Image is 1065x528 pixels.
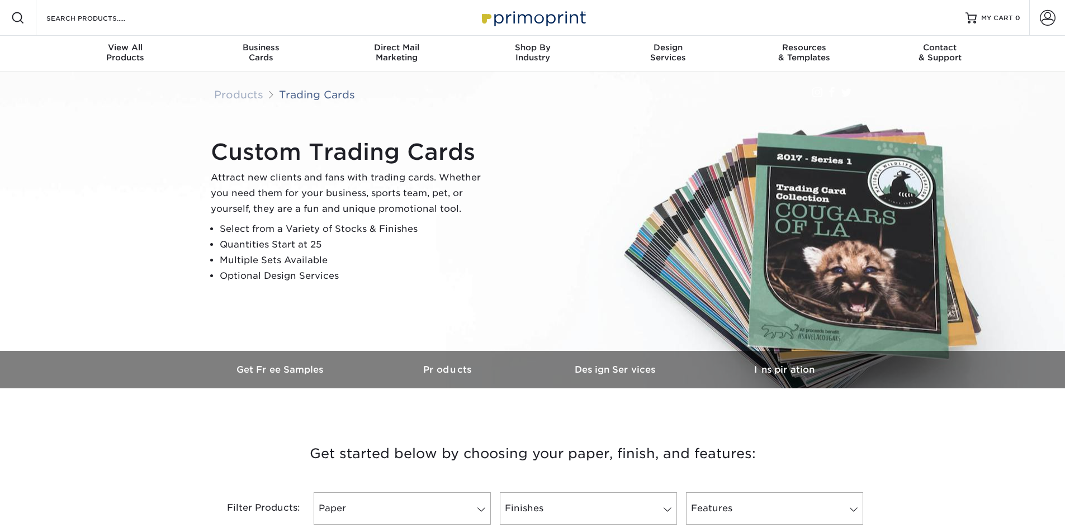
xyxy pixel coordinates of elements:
p: Attract new clients and fans with trading cards. Whether you need them for your business, sports ... [211,170,490,217]
span: Shop By [465,42,600,53]
a: View AllProducts [58,36,193,72]
span: Design [600,42,736,53]
div: Cards [193,42,329,63]
div: & Support [872,42,1008,63]
li: Optional Design Services [220,268,490,284]
a: Contact& Support [872,36,1008,72]
h3: Get Free Samples [197,364,365,375]
a: Features [686,492,863,525]
span: 0 [1015,14,1020,22]
span: Direct Mail [329,42,465,53]
h3: Inspiration [700,364,868,375]
div: Services [600,42,736,63]
a: Resources& Templates [736,36,872,72]
div: Marketing [329,42,465,63]
a: BusinessCards [193,36,329,72]
input: SEARCH PRODUCTS..... [45,11,154,25]
h3: Get started below by choosing your paper, finish, and features: [206,429,860,479]
a: Products [214,88,263,101]
h3: Design Services [533,364,700,375]
a: Finishes [500,492,677,525]
span: MY CART [981,13,1013,23]
a: Shop ByIndustry [465,36,600,72]
span: Business [193,42,329,53]
h1: Custom Trading Cards [211,139,490,165]
li: Quantities Start at 25 [220,237,490,253]
a: Paper [314,492,491,525]
li: Select from a Variety of Stocks & Finishes [220,221,490,237]
span: View All [58,42,193,53]
a: DesignServices [600,36,736,72]
a: Design Services [533,351,700,388]
a: Products [365,351,533,388]
span: Resources [736,42,872,53]
div: Industry [465,42,600,63]
div: Products [58,42,193,63]
li: Multiple Sets Available [220,253,490,268]
div: Filter Products: [197,492,309,525]
a: Get Free Samples [197,351,365,388]
div: & Templates [736,42,872,63]
a: Inspiration [700,351,868,388]
span: Contact [872,42,1008,53]
img: Primoprint [477,6,589,30]
h3: Products [365,364,533,375]
a: Direct MailMarketing [329,36,465,72]
a: Trading Cards [279,88,355,101]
